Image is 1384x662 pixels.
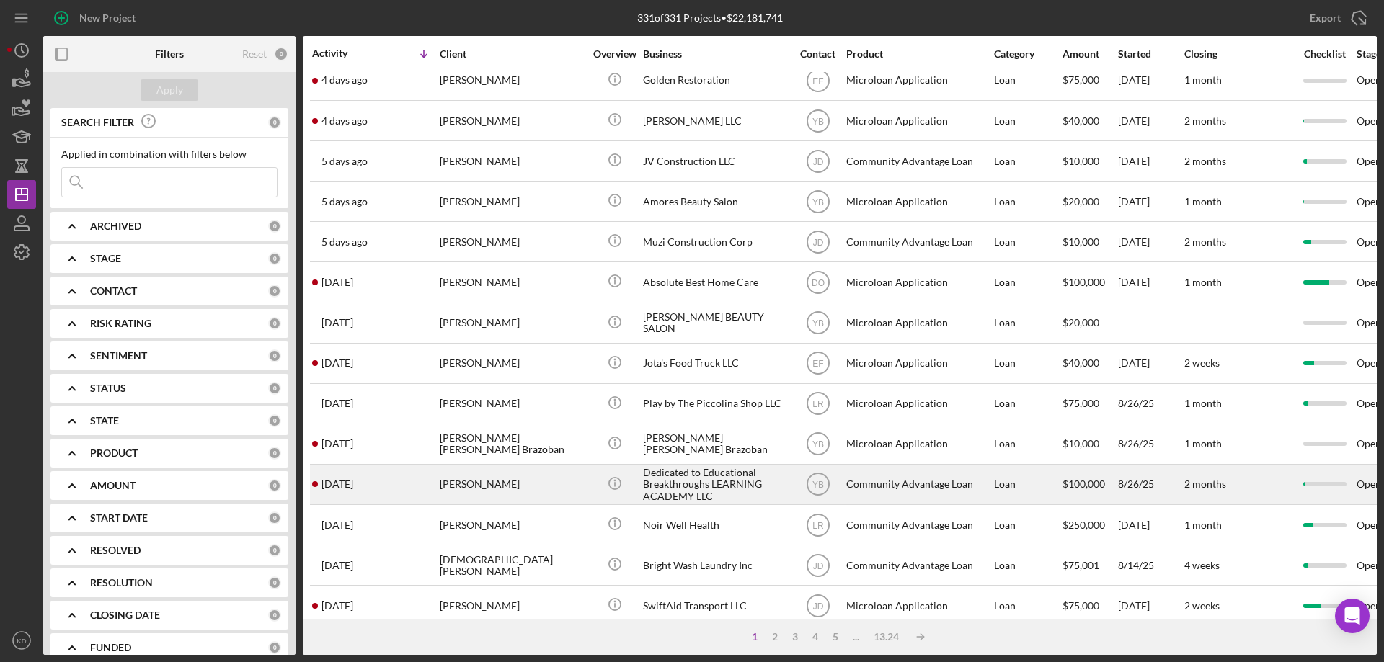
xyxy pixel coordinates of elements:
[1063,586,1117,625] div: $75,000
[846,61,990,99] div: Microloan Application
[994,586,1061,625] div: Loan
[994,304,1061,342] div: Loan
[846,546,990,584] div: Community Advantage Loan
[1118,223,1183,261] div: [DATE]
[846,631,866,643] div: ...
[812,480,823,490] text: YB
[274,47,288,61] div: 0
[90,480,136,491] b: AMOUNT
[1118,102,1183,140] div: [DATE]
[90,545,141,556] b: RESOLVED
[1184,276,1222,288] time: 1 month
[1118,586,1183,625] div: [DATE]
[1118,61,1183,99] div: [DATE]
[812,237,823,247] text: JD
[440,182,584,220] div: [PERSON_NAME]
[846,506,990,544] div: Community Advantage Loan
[1118,546,1183,584] div: 8/14/25
[440,425,584,463] div: [PERSON_NAME] [PERSON_NAME] Brazoban
[643,546,787,584] div: Bright Wash Laundry Inc
[812,439,823,449] text: YB
[321,398,353,409] time: 2025-08-26 21:07
[440,61,584,99] div: [PERSON_NAME]
[7,626,36,655] button: KD
[268,252,281,265] div: 0
[321,115,368,127] time: 2025-08-29 16:31
[321,236,368,248] time: 2025-08-28 13:27
[321,277,353,288] time: 2025-08-28 01:38
[440,142,584,180] div: [PERSON_NAME]
[268,447,281,460] div: 0
[1310,4,1341,32] div: Export
[846,586,990,625] div: Microloan Application
[643,61,787,99] div: Golden Restoration
[994,546,1061,584] div: Loan
[643,425,787,463] div: [PERSON_NAME] [PERSON_NAME] Brazoban
[1118,182,1183,220] div: [DATE]
[1118,385,1183,423] div: 8/26/25
[846,263,990,301] div: Microloan Application
[155,48,184,60] b: Filters
[812,197,823,207] text: YB
[1118,465,1183,504] div: 8/26/25
[1118,344,1183,383] div: [DATE]
[1184,73,1222,86] time: 1 month
[785,631,805,643] div: 3
[1294,48,1355,60] div: Checklist
[1184,437,1222,449] time: 1 month
[866,631,906,643] div: 13.24
[1063,344,1117,383] div: $40,000
[17,637,26,645] text: KD
[321,317,353,328] time: 2025-08-27 19:57
[1063,223,1117,261] div: $10,000
[268,349,281,362] div: 0
[156,79,183,101] div: Apply
[1184,397,1222,409] time: 1 month
[43,4,150,32] button: New Project
[90,285,137,297] b: CONTACT
[90,220,141,232] b: ARCHIVED
[994,182,1061,220] div: Loan
[846,304,990,342] div: Microloan Application
[643,506,787,544] div: Noir Well Health
[1063,48,1117,60] div: Amount
[268,609,281,622] div: 0
[268,414,281,427] div: 0
[440,385,584,423] div: [PERSON_NAME]
[643,344,787,383] div: Jota's Food Truck LLC
[812,359,823,369] text: EF
[90,577,153,589] b: RESOLUTION
[440,48,584,60] div: Client
[812,399,824,409] text: LR
[268,317,281,330] div: 0
[1184,519,1222,531] time: 1 month
[268,641,281,654] div: 0
[1118,506,1183,544] div: [DATE]
[1063,385,1117,423] div: $75,000
[90,253,121,264] b: STAGE
[440,223,584,261] div: [PERSON_NAME]
[812,116,823,126] text: YB
[321,519,353,531] time: 2025-08-26 15:56
[805,631,825,643] div: 4
[846,48,990,60] div: Product
[1063,102,1117,140] div: $40,000
[587,48,642,60] div: Overview
[1295,4,1377,32] button: Export
[90,415,119,426] b: STATE
[846,465,990,504] div: Community Advantage Loan
[1184,559,1220,571] time: 4 weeks
[825,631,846,643] div: 5
[1184,48,1292,60] div: Closing
[1063,506,1117,544] div: $250,000
[643,223,787,261] div: Muzi Construction Corp
[1118,425,1183,463] div: 8/26/25
[846,142,990,180] div: Community Advantage Loan
[321,438,353,449] time: 2025-08-26 20:36
[1335,599,1370,633] div: Open Intercom Messenger
[321,74,368,86] time: 2025-08-30 02:01
[440,465,584,504] div: [PERSON_NAME]
[440,344,584,383] div: [PERSON_NAME]
[90,512,148,524] b: START DATE
[994,465,1061,504] div: Loan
